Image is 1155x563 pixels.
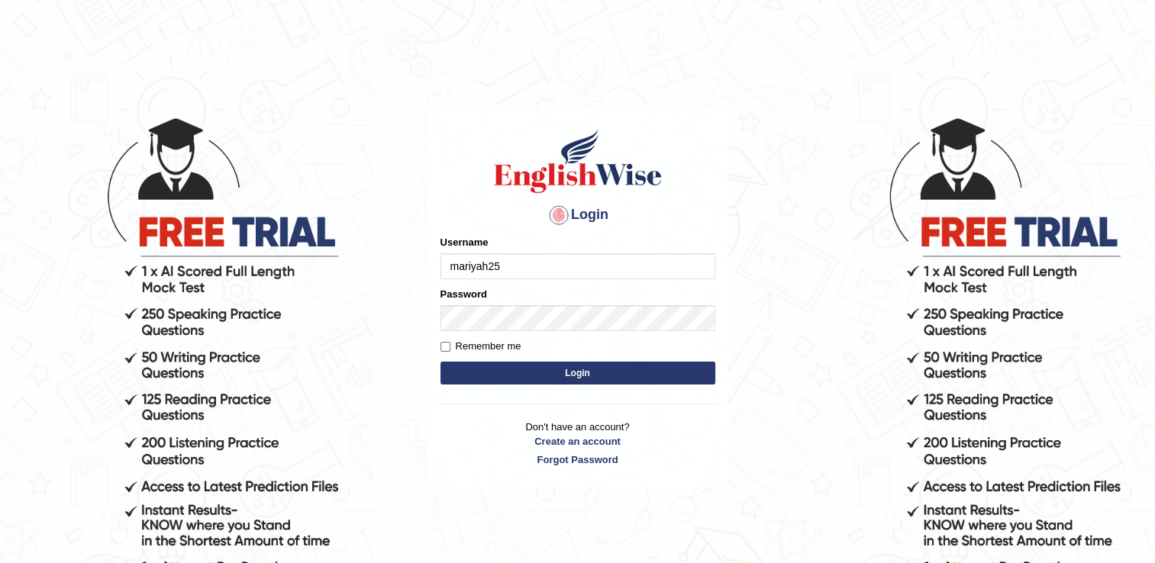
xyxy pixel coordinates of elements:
input: Remember me [440,342,450,352]
label: Remember me [440,339,521,354]
h4: Login [440,203,715,227]
img: Logo of English Wise sign in for intelligent practice with AI [491,127,665,195]
a: Forgot Password [440,452,715,467]
button: Login [440,362,715,384]
label: Password [440,287,487,301]
p: Don't have an account? [440,420,715,467]
label: Username [440,235,489,249]
a: Create an account [440,434,715,449]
